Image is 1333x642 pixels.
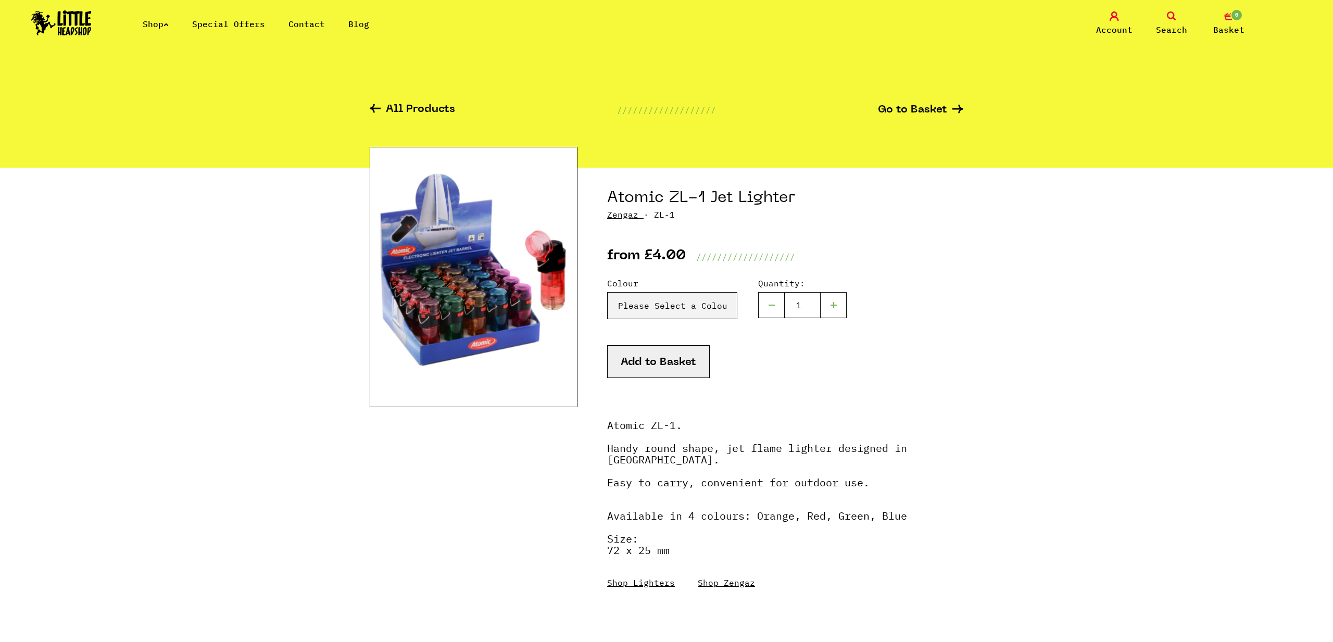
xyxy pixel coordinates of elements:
a: Shop Lighters [607,577,675,588]
a: Contact [288,19,325,29]
a: Special Offers [192,19,265,29]
strong: Available in 4 colours: Orange, Red, Green, Blue Size: 72 x 25 mm [607,509,907,557]
img: Atomic ZL-1 Jet Lighter [370,147,577,407]
p: from £4.00 [607,250,686,263]
p: · ZL-1 [607,208,963,221]
a: 0 Basket [1203,11,1255,36]
span: Account [1096,23,1133,36]
a: Search [1146,11,1198,36]
h1: Atomic ZL-1 Jet Lighter [607,188,963,208]
p: /////////////////// [617,104,716,116]
a: Blog [348,19,369,29]
span: Basket [1213,23,1244,36]
strong: Atomic ZL-1. Handy round shape, jet flame lighter designed in [GEOGRAPHIC_DATA]. Easy to carry, c... [607,418,907,489]
span: Search [1156,23,1187,36]
a: Shop Zengaz [698,577,755,588]
p: /////////////////// [696,250,795,263]
img: Little Head Shop Logo [31,10,92,35]
a: Go to Basket [878,105,963,116]
a: Shop [143,19,169,29]
label: Quantity: [758,277,847,289]
a: Zengaz [607,209,638,220]
label: Colour [607,277,737,289]
input: 1 [784,292,821,318]
button: Add to Basket [607,345,710,378]
a: All Products [370,104,455,116]
span: 0 [1230,9,1243,21]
